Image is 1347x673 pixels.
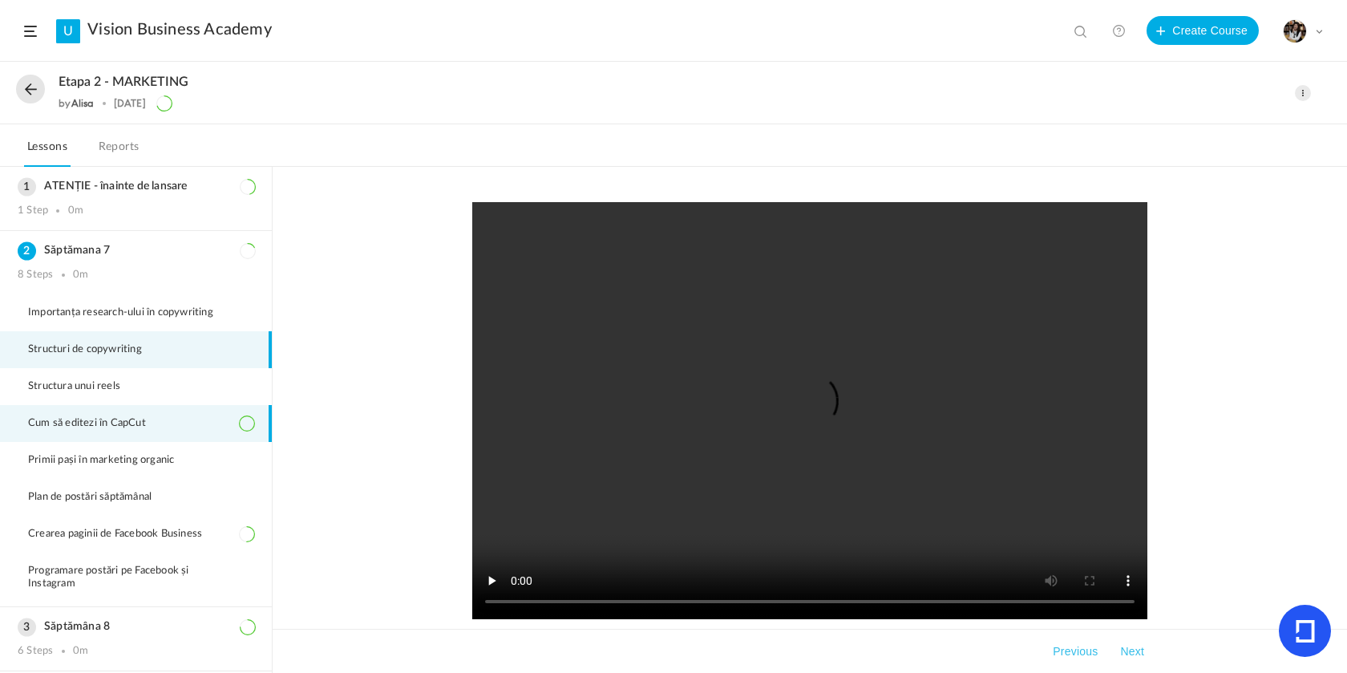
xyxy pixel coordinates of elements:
[1147,16,1259,45] button: Create Course
[18,180,254,193] h3: ATENȚIE - înainte de lansare
[87,20,272,39] a: Vision Business Academy
[18,620,254,634] h3: Săptămâna 8
[28,528,222,541] span: Crearea paginii de Facebook Business
[73,645,88,658] div: 0m
[56,19,80,43] a: U
[73,269,88,282] div: 0m
[18,645,53,658] div: 6 Steps
[1117,642,1147,661] button: Next
[95,136,143,167] a: Reports
[68,205,83,217] div: 0m
[28,454,194,467] span: Primii pași în marketing organic
[18,244,254,257] h3: Săptămana 7
[28,565,254,590] span: Programare postări pe Facebook și Instagram
[114,98,146,109] div: [DATE]
[28,417,166,430] span: Cum să editezi în CapCut
[28,343,162,356] span: Structuri de copywriting
[28,306,233,319] span: Importanța research-ului în copywriting
[28,380,140,393] span: Structura unui reels
[59,75,188,90] span: Etapa 2 - MARKETING
[18,205,48,217] div: 1 Step
[71,97,95,109] a: Alisa
[28,491,172,504] span: Plan de postări săptămânal
[1284,20,1306,43] img: tempimagehs7pti.png
[1050,642,1101,661] button: Previous
[18,269,53,282] div: 8 Steps
[59,98,94,109] div: by
[24,136,71,167] a: Lessons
